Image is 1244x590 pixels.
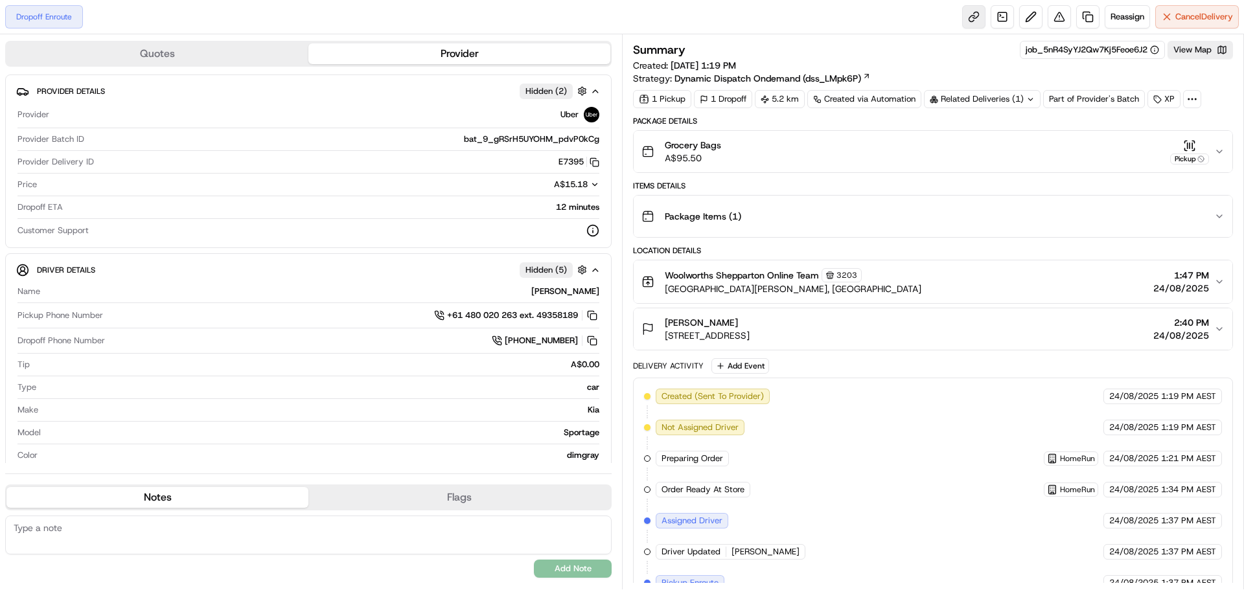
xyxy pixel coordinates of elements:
[1161,422,1216,433] span: 1:19 PM AEST
[26,188,99,201] span: Knowledge Base
[16,259,601,280] button: Driver DetailsHidden (5)
[807,90,921,108] div: Created via Automation
[662,484,744,495] span: Order Ready At Store
[525,264,567,276] span: Hidden ( 5 )
[584,107,599,122] img: uber-new-logo.jpeg
[520,83,590,99] button: Hidden (2)
[434,308,599,323] a: +61 480 020 263 ext. 49358189
[17,225,89,236] span: Customer Support
[665,316,738,329] span: [PERSON_NAME]
[1109,391,1158,402] span: 24/08/2025
[17,427,41,438] span: Model
[924,90,1041,108] div: Related Deliveries (1)
[220,128,236,143] button: Start new chat
[671,60,736,71] span: [DATE] 1:19 PM
[1168,41,1233,59] button: View Map
[17,109,49,120] span: Provider
[633,44,685,56] h3: Summary
[37,265,95,275] span: Driver Details
[674,72,871,85] a: Dynamic Dispatch Ondemand (dss_LMpk6P)
[836,270,857,280] span: 3203
[447,310,578,321] span: +61 480 020 263 ext. 49358189
[665,329,750,342] span: [STREET_ADDRESS]
[17,156,94,168] span: Provider Delivery ID
[1026,44,1159,56] button: job_5nR4SyYJ2Qw7Kj5Feoe6J2
[633,245,1233,256] div: Location Details
[122,188,208,201] span: API Documentation
[17,359,30,370] span: Tip
[1170,139,1209,165] button: Pickup
[662,577,719,589] span: Pickup Enroute
[104,183,213,206] a: 💻API Documentation
[711,358,769,374] button: Add Event
[505,335,578,346] span: [PHONE_NUMBER]
[1153,282,1209,295] span: 24/08/2025
[634,308,1232,350] button: [PERSON_NAME][STREET_ADDRESS]2:40 PM24/08/2025
[68,201,599,213] div: 12 minutes
[1147,90,1181,108] div: XP
[17,335,105,346] span: Dropoff Phone Number
[1109,515,1158,527] span: 24/08/2025
[1161,546,1216,558] span: 1:37 PM AEST
[1153,329,1209,342] span: 24/08/2025
[1175,11,1233,23] span: Cancel Delivery
[46,427,599,438] div: Sportage
[1155,5,1239,28] button: CancelDelivery
[633,59,736,72] span: Created:
[1109,546,1158,558] span: 24/08/2025
[662,391,764,402] span: Created (Sent To Provider)
[1109,577,1158,589] span: 24/08/2025
[665,282,921,295] span: [GEOGRAPHIC_DATA][PERSON_NAME], [GEOGRAPHIC_DATA]
[1161,453,1216,464] span: 1:21 PM AEST
[34,84,214,97] input: Clear
[13,124,36,147] img: 1736555255976-a54dd68f-1ca7-489b-9aae-adbdc363a1c4
[44,124,213,137] div: Start new chat
[16,80,601,102] button: Provider DetailsHidden (2)
[633,90,691,108] div: 1 Pickup
[308,487,610,508] button: Flags
[665,269,819,282] span: Woolworths Shepparton Online Team
[520,262,590,278] button: Hidden (5)
[13,189,23,199] div: 📗
[17,310,103,321] span: Pickup Phone Number
[634,131,1232,172] button: Grocery BagsA$95.50Pickup
[13,52,236,73] p: Welcome 👋
[1109,422,1158,433] span: 24/08/2025
[45,286,599,297] div: [PERSON_NAME]
[559,156,599,168] button: E7395
[17,381,36,393] span: Type
[560,109,579,120] span: Uber
[665,152,721,165] span: A$95.50
[6,487,308,508] button: Notes
[492,334,599,348] a: [PHONE_NUMBER]
[308,43,610,64] button: Provider
[674,72,861,85] span: Dynamic Dispatch Ondemand (dss_LMpk6P)
[633,116,1233,126] div: Package Details
[554,179,588,190] span: A$15.18
[662,546,720,558] span: Driver Updated
[17,286,40,297] span: Name
[35,359,599,370] div: A$0.00
[17,201,63,213] span: Dropoff ETA
[1109,484,1158,495] span: 24/08/2025
[694,90,752,108] div: 1 Dropoff
[1060,484,1095,495] span: HomeRun
[17,404,38,416] span: Make
[662,422,739,433] span: Not Assigned Driver
[43,449,599,461] div: dimgray
[1170,153,1209,165] div: Pickup
[1105,5,1150,28] button: Reassign
[91,219,157,229] a: Powered byPylon
[129,220,157,229] span: Pylon
[1109,453,1158,464] span: 24/08/2025
[1161,577,1216,589] span: 1:37 PM AEST
[665,210,741,223] span: Package Items ( 1 )
[17,133,84,145] span: Provider Batch ID
[8,183,104,206] a: 📗Knowledge Base
[633,72,871,85] div: Strategy:
[109,189,120,199] div: 💻
[1161,515,1216,527] span: 1:37 PM AEST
